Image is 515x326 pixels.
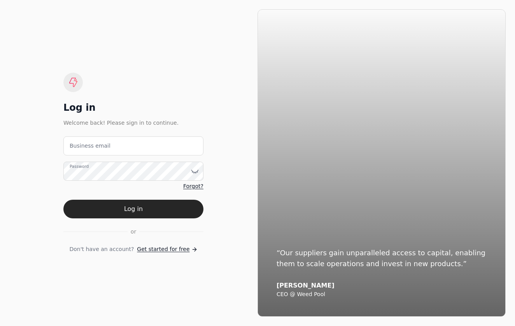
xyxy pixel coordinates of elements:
[137,245,197,253] a: Get started for free
[63,101,203,114] div: Log in
[69,245,134,253] span: Don't have an account?
[183,182,203,190] a: Forgot?
[63,200,203,218] button: Log in
[277,282,487,289] div: [PERSON_NAME]
[277,248,487,269] div: “Our suppliers gain unparalleled access to capital, enabling them to scale operations and invest ...
[131,228,136,236] span: or
[63,119,203,127] div: Welcome back! Please sign in to continue.
[70,142,110,150] label: Business email
[70,164,89,170] label: Password
[277,291,487,298] div: CEO @ Weed Pool
[137,245,189,253] span: Get started for free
